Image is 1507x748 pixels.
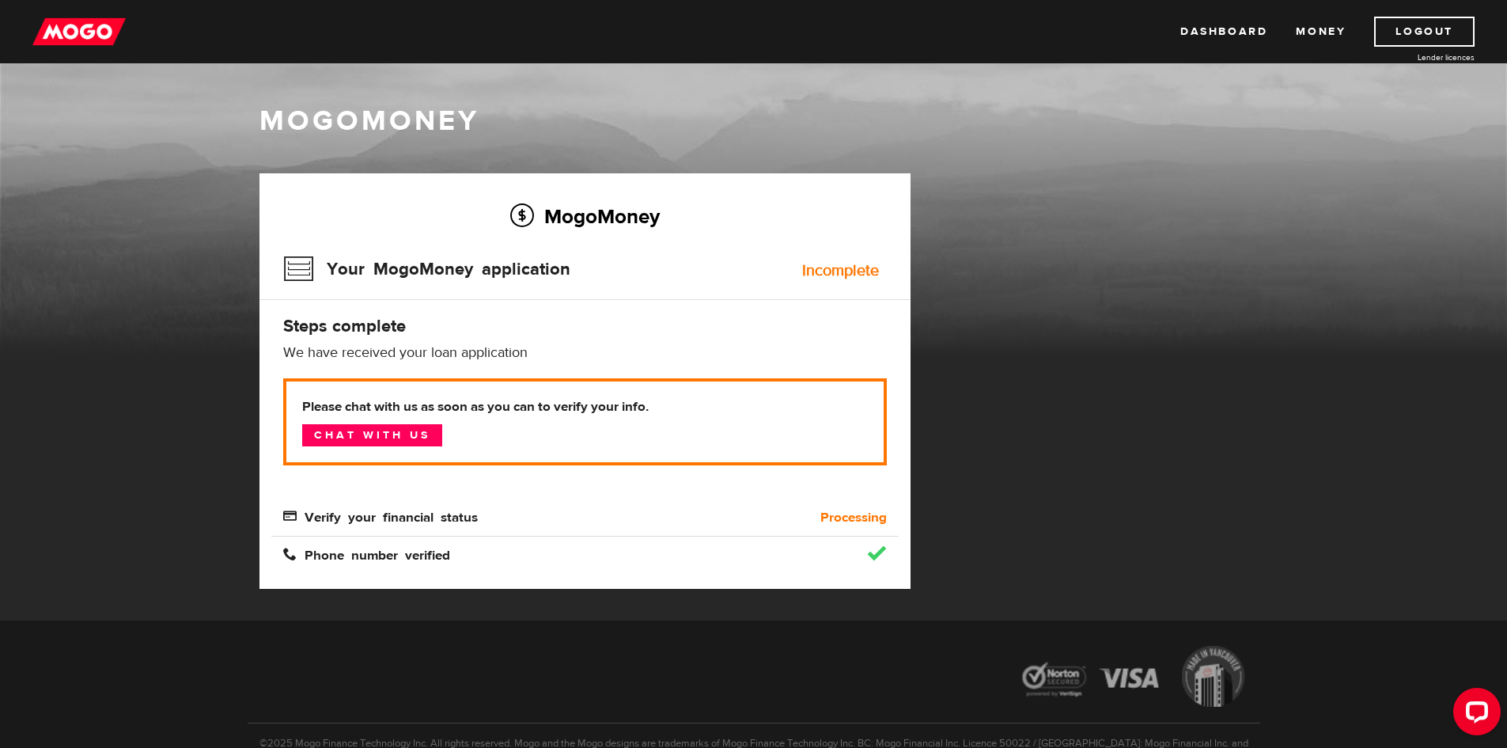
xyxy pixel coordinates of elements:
h4: Steps complete [283,315,887,337]
a: Chat with us [302,424,442,446]
b: Processing [820,508,887,527]
a: Money [1296,17,1346,47]
b: Please chat with us as soon as you can to verify your info. [302,397,868,416]
p: We have received your loan application [283,344,887,363]
iframe: LiveChat chat widget [1441,682,1507,748]
div: Incomplete [802,263,879,279]
span: Phone number verified [283,547,450,560]
img: mogo_logo-11ee424be714fa7cbb0f0f49df9e16ec.png [32,17,126,47]
img: legal-icons-92a2ffecb4d32d839781d1b4e4802d7b.png [1007,634,1260,723]
a: Logout [1374,17,1475,47]
a: Dashboard [1180,17,1267,47]
h1: MogoMoney [259,104,1248,138]
h2: MogoMoney [283,199,887,233]
span: Verify your financial status [283,509,478,522]
a: Lender licences [1356,51,1475,63]
h3: Your MogoMoney application [283,249,570,290]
